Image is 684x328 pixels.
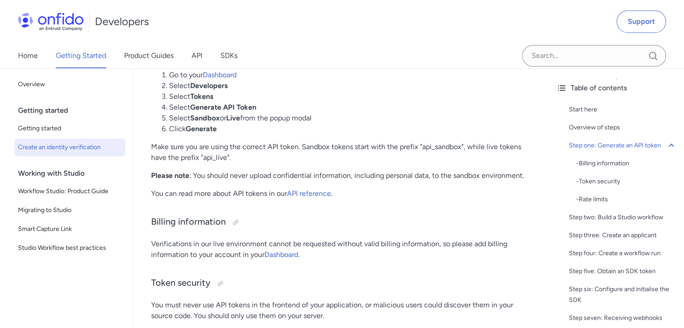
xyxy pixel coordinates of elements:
[18,205,122,216] span: Migrating to Studio
[192,43,202,68] a: API
[14,120,125,137] a: Getting started
[186,124,217,133] strong: Generate
[169,91,531,102] li: Select
[151,142,531,163] p: Make sure you are using the correct API token. Sandbox tokens start with the prefix "api_sandbox"...
[169,80,531,91] li: Select
[14,239,125,257] a: Studio Workflow best practices
[169,124,531,134] li: Click
[18,79,122,90] span: Overview
[151,276,531,291] h3: Token security
[576,176,677,187] a: -Token security
[18,102,129,120] div: Getting started
[576,194,677,205] div: - Rate limits
[14,75,125,93] a: Overview
[576,176,677,187] div: - Token security
[569,104,677,115] a: Start here
[522,45,666,66] input: Onfido search input field
[576,158,677,169] a: -Billing information
[569,230,677,241] a: Step three: Create an applicant
[14,138,125,156] a: Create an identity verification
[220,43,237,68] a: SDKs
[569,313,677,324] a: Step seven: Receiving webhooks
[569,122,677,133] a: Overview of steps
[18,43,38,68] a: Home
[151,215,531,230] h3: Billing information
[287,189,331,198] a: API reference
[569,140,677,151] a: Step one: Generate an API token
[569,212,677,223] a: Step two: Build a Studio workflow
[18,164,129,182] div: Working with Studio
[190,92,213,101] strong: Tokens
[569,284,677,306] a: Step six: Configure and initialise the SDK
[190,81,228,90] strong: Developers
[226,114,240,122] strong: Live
[95,14,149,29] h1: Developers
[169,113,531,124] li: Select or from the popup modal
[18,224,122,235] span: Smart Capture Link
[617,10,666,33] a: Support
[569,248,677,259] a: Step four: Create a workflow run
[151,170,531,181] p: : You should never upload confidential information, including personal data, to the sandbox envir...
[151,188,531,199] p: You can read more about API tokens in our .
[576,194,677,205] a: -Rate limits
[151,171,189,180] strong: Please note
[18,243,122,253] span: Studio Workflow best practices
[264,250,298,259] a: Dashboard
[190,114,220,122] strong: Sandbox
[14,220,125,238] a: Smart Capture Link
[169,102,531,113] li: Select
[14,201,125,219] a: Migrating to Studio
[18,142,122,153] span: Create an identity verification
[190,103,256,111] strong: Generate API Token
[14,182,125,200] a: Workflow Studio: Product Guide
[124,43,174,68] a: Product Guides
[569,266,677,277] a: Step five: Obtain an SDK token
[169,70,531,80] li: Go to your
[556,83,677,93] div: Table of contents
[18,186,122,197] span: Workflow Studio: Product Guide
[203,71,237,79] a: Dashboard
[18,123,122,134] span: Getting started
[56,43,106,68] a: Getting Started
[18,13,84,31] img: Onfido Logo
[151,239,531,260] p: Verifications in our live environment cannot be requested without valid billing information, so p...
[151,300,531,321] p: You must never use API tokens in the frontend of your application, or malicious users could disco...
[576,158,677,169] div: - Billing information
